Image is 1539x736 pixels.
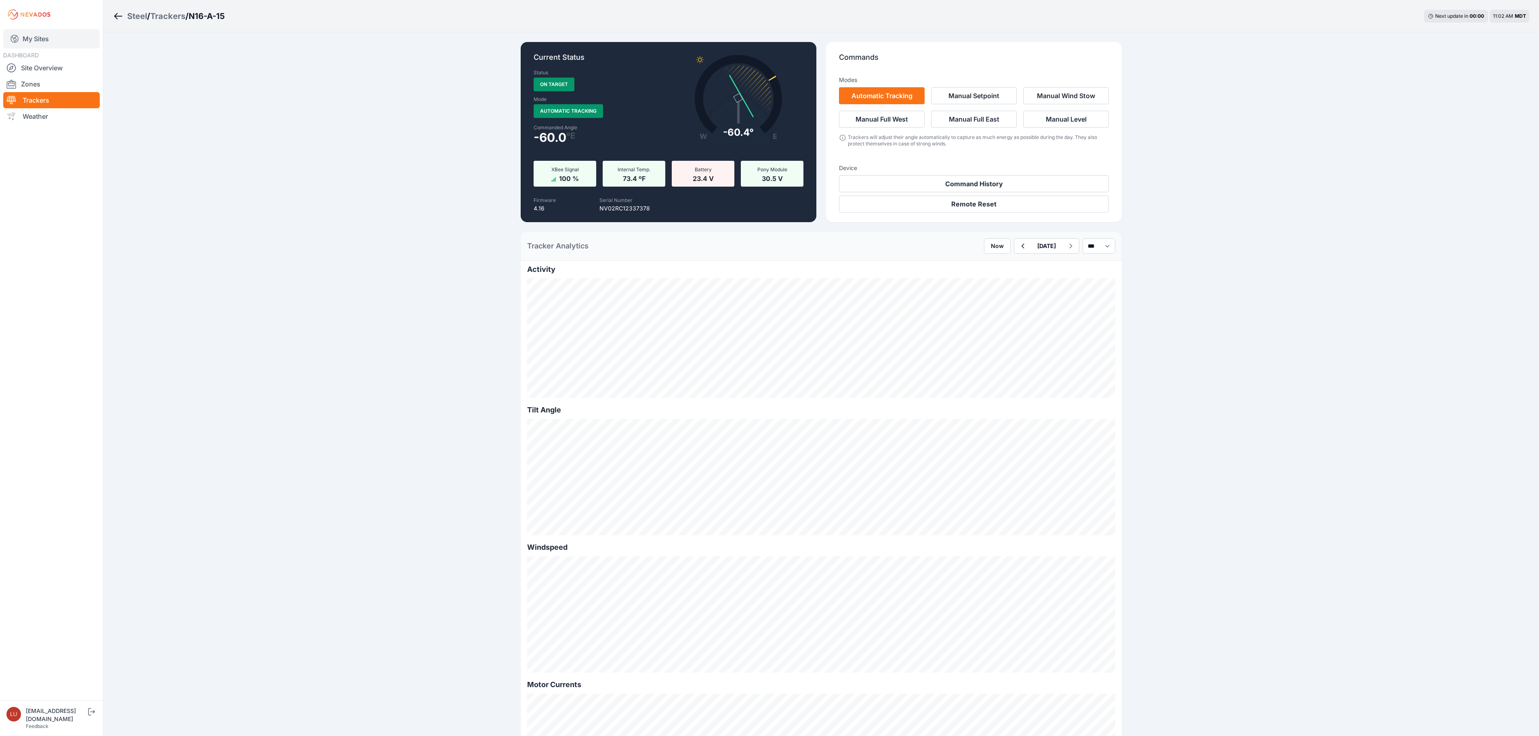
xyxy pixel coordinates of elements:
[839,196,1109,212] button: Remote Reset
[762,173,783,183] span: 30.5 V
[3,60,100,76] a: Site Overview
[599,197,633,203] label: Serial Number
[839,175,1109,192] button: Command History
[723,126,754,139] div: -60.4°
[839,52,1109,69] p: Commands
[527,264,1115,275] h2: Activity
[534,204,556,212] p: 4.16
[1515,13,1526,19] span: MDT
[839,76,857,84] h3: Modes
[534,132,566,142] span: -60.0
[534,124,664,131] label: Commanded Angle
[3,29,100,48] a: My Sites
[599,204,650,212] p: NV02RC12337378
[534,96,547,103] label: Mode
[527,542,1115,553] h2: Windspeed
[931,87,1017,104] button: Manual Setpoint
[534,197,556,203] label: Firmware
[150,11,185,22] a: Trackers
[695,166,712,172] span: Battery
[1023,87,1109,104] button: Manual Wind Stow
[3,76,100,92] a: Zones
[1435,13,1468,19] span: Next update in
[534,104,603,118] span: Automatic Tracking
[551,166,579,172] span: XBee Signal
[559,173,579,183] span: 100 %
[534,52,803,69] p: Current Status
[693,173,714,183] span: 23.4 V
[527,404,1115,416] h2: Tilt Angle
[839,111,925,128] button: Manual Full West
[189,11,225,22] h3: N16-A-15
[566,132,575,139] span: º E
[1470,13,1484,19] div: 00 : 00
[6,707,21,721] img: luke.beaumont@nevados.solar
[527,679,1115,690] h2: Motor Currents
[848,134,1109,147] div: Trackers will adjust their angle automatically to capture as much energy as possible during the d...
[757,166,787,172] span: Pony Module
[618,166,650,172] span: Internal Temp.
[839,87,925,104] button: Automatic Tracking
[839,164,1109,172] h3: Device
[1493,13,1513,19] span: 11:02 AM
[147,11,150,22] span: /
[1023,111,1109,128] button: Manual Level
[931,111,1017,128] button: Manual Full East
[127,11,147,22] a: Steel
[3,108,100,124] a: Weather
[534,69,548,76] label: Status
[1031,239,1062,253] button: [DATE]
[527,240,589,252] h2: Tracker Analytics
[3,52,39,59] span: DASHBOARD
[3,92,100,108] a: Trackers
[623,173,645,183] span: 73.4 ºF
[6,8,52,21] img: Nevados
[26,707,86,723] div: [EMAIL_ADDRESS][DOMAIN_NAME]
[26,723,48,729] a: Feedback
[113,6,225,27] nav: Breadcrumb
[185,11,189,22] span: /
[534,78,574,91] span: On Target
[984,238,1011,254] button: Now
